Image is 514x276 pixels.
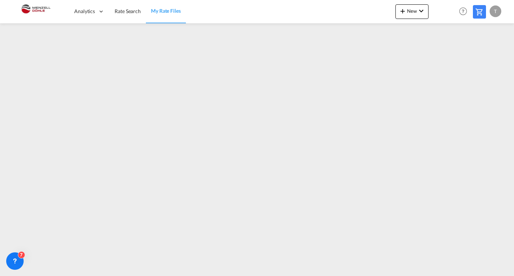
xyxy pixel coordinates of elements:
[398,8,426,14] span: New
[417,7,426,15] md-icon: icon-chevron-down
[398,7,407,15] md-icon: icon-plus 400-fg
[11,3,60,20] img: 5c2b1670644e11efba44c1e626d722bd.JPG
[490,5,501,17] div: T
[74,8,95,15] span: Analytics
[457,5,469,17] span: Help
[115,8,141,14] span: Rate Search
[151,8,181,14] span: My Rate Files
[395,4,429,19] button: icon-plus 400-fgNewicon-chevron-down
[457,5,473,18] div: Help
